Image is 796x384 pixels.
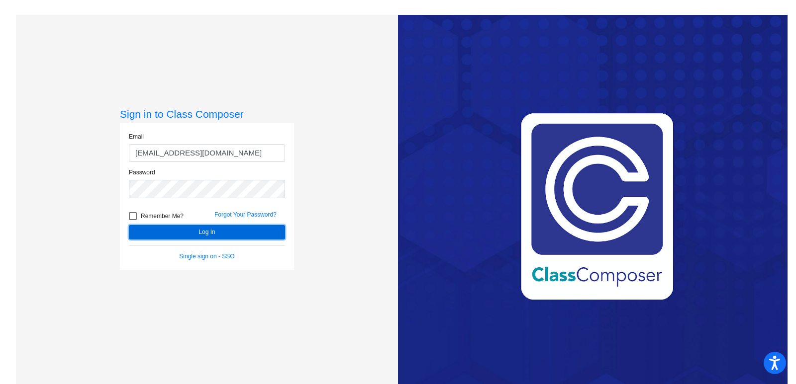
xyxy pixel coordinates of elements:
a: Forgot Your Password? [214,211,277,218]
a: Single sign on - SSO [179,253,234,260]
label: Email [129,132,144,141]
h3: Sign in to Class Composer [120,108,294,120]
button: Log In [129,225,285,239]
label: Password [129,168,155,177]
span: Remember Me? [141,210,184,222]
